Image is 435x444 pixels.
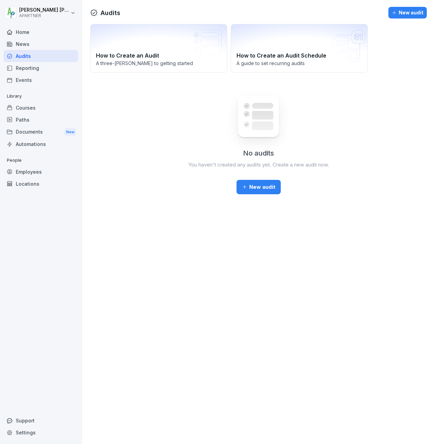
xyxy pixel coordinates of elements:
a: Events [3,74,78,86]
div: New audit [392,9,423,16]
p: A three-[PERSON_NAME] to getting started [96,60,221,67]
a: Automations [3,138,78,150]
a: Courses [3,102,78,114]
a: Employees [3,166,78,178]
div: New [64,128,76,136]
button: New audit [388,7,427,18]
h1: Audits [100,8,120,17]
h2: No audits [243,148,274,158]
p: [PERSON_NAME] [PERSON_NAME] [19,7,69,13]
a: Audits [3,50,78,62]
a: How to Create an Audit ScheduleA guide to set recurring audits [231,24,368,73]
p: Library [3,91,78,102]
p: APARTNER [19,13,69,18]
a: Locations [3,178,78,190]
p: People [3,155,78,166]
p: You haven't created any audits yet. Create a new audit now. [188,161,329,169]
a: Paths [3,114,78,126]
h2: How to Create an Audit Schedule [237,51,362,60]
p: A guide to set recurring audits [237,60,362,67]
a: How to Create an AuditA three-[PERSON_NAME] to getting started [90,24,227,73]
a: Home [3,26,78,38]
a: DocumentsNew [3,126,78,138]
div: Documents [3,126,78,138]
a: Reporting [3,62,78,74]
div: Support [3,415,78,427]
div: New audit [242,183,275,191]
a: News [3,38,78,50]
h2: How to Create an Audit [96,51,221,60]
button: New audit [237,180,281,194]
a: Settings [3,427,78,439]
